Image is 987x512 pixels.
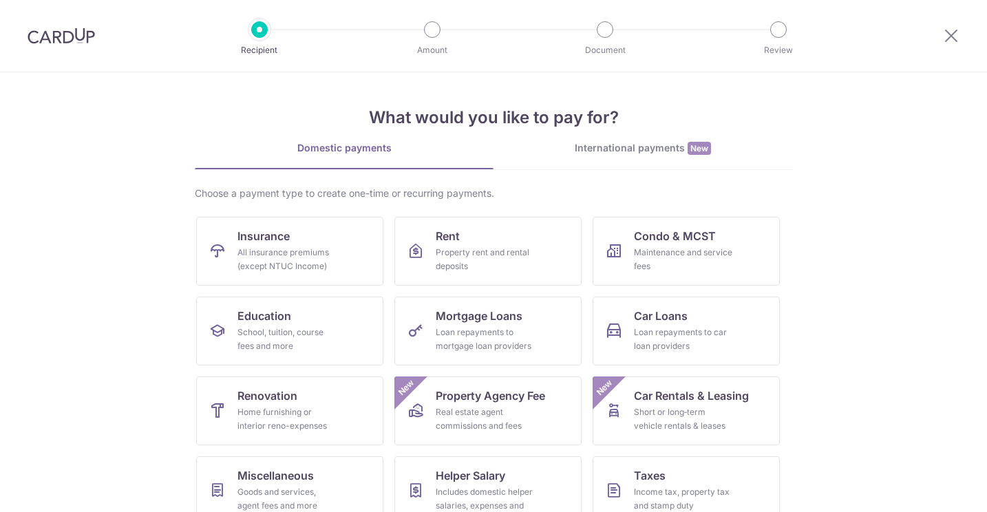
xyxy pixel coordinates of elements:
[195,141,493,155] div: Domestic payments
[196,297,383,365] a: EducationSchool, tuition, course fees and more
[196,376,383,445] a: RenovationHome furnishing or interior reno-expenses
[394,217,582,286] a: RentProperty rent and rental deposits
[394,297,582,365] a: Mortgage LoansLoan repayments to mortgage loan providers
[237,326,337,353] div: School, tuition, course fees and more
[593,297,780,365] a: Car LoansLoan repayments to car loan providers
[209,43,310,57] p: Recipient
[493,141,792,156] div: International payments
[593,217,780,286] a: Condo & MCSTMaintenance and service fees
[196,217,383,286] a: InsuranceAll insurance premiums (except NTUC Income)
[634,308,688,324] span: Car Loans
[237,308,291,324] span: Education
[634,326,733,353] div: Loan repayments to car loan providers
[394,376,582,445] a: Property Agency FeeReal estate agent commissions and feesNew
[436,228,460,244] span: Rent
[688,142,711,155] span: New
[436,387,545,404] span: Property Agency Fee
[237,246,337,273] div: All insurance premiums (except NTUC Income)
[554,43,656,57] p: Document
[195,105,792,130] h4: What would you like to pay for?
[436,405,535,433] div: Real estate agent commissions and fees
[237,228,290,244] span: Insurance
[436,308,522,324] span: Mortgage Loans
[28,28,95,44] img: CardUp
[237,387,297,404] span: Renovation
[634,228,716,244] span: Condo & MCST
[634,467,666,484] span: Taxes
[634,246,733,273] div: Maintenance and service fees
[436,467,505,484] span: Helper Salary
[593,376,616,399] span: New
[436,246,535,273] div: Property rent and rental deposits
[395,376,418,399] span: New
[634,387,749,404] span: Car Rentals & Leasing
[593,376,780,445] a: Car Rentals & LeasingShort or long‑term vehicle rentals & leasesNew
[237,405,337,433] div: Home furnishing or interior reno-expenses
[237,467,314,484] span: Miscellaneous
[728,43,829,57] p: Review
[436,326,535,353] div: Loan repayments to mortgage loan providers
[381,43,483,57] p: Amount
[634,405,733,433] div: Short or long‑term vehicle rentals & leases
[195,186,792,200] div: Choose a payment type to create one-time or recurring payments.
